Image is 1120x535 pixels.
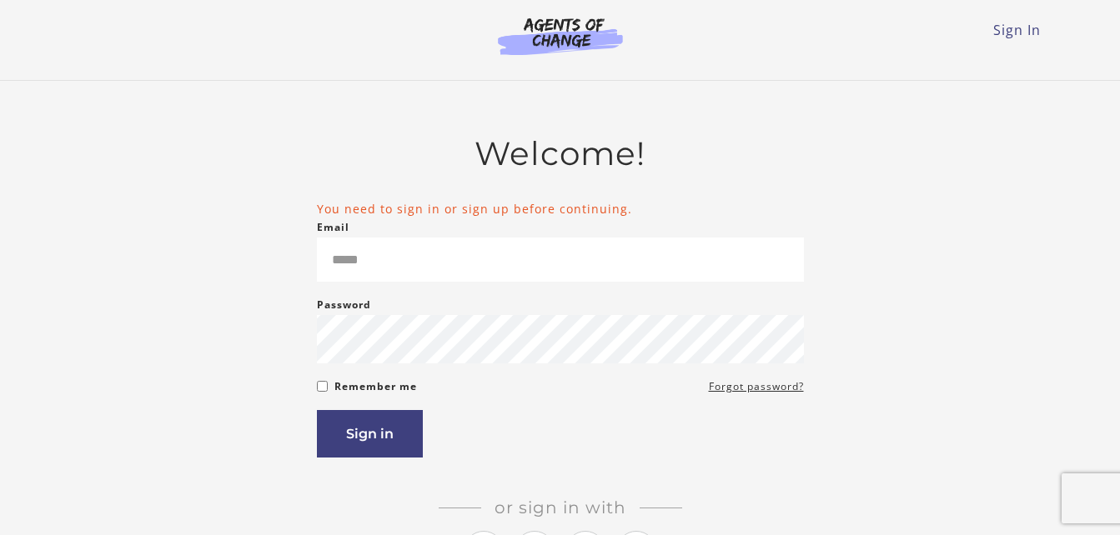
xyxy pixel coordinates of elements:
button: Sign in [317,410,423,457]
label: Remember me [334,377,417,397]
a: Sign In [993,21,1041,39]
a: Forgot password? [709,377,804,397]
h2: Welcome! [317,134,804,173]
li: You need to sign in or sign up before continuing. [317,200,804,217]
img: Agents of Change Logo [480,17,640,55]
span: Or sign in with [481,497,640,517]
label: Email [317,217,349,237]
label: Password [317,295,371,315]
